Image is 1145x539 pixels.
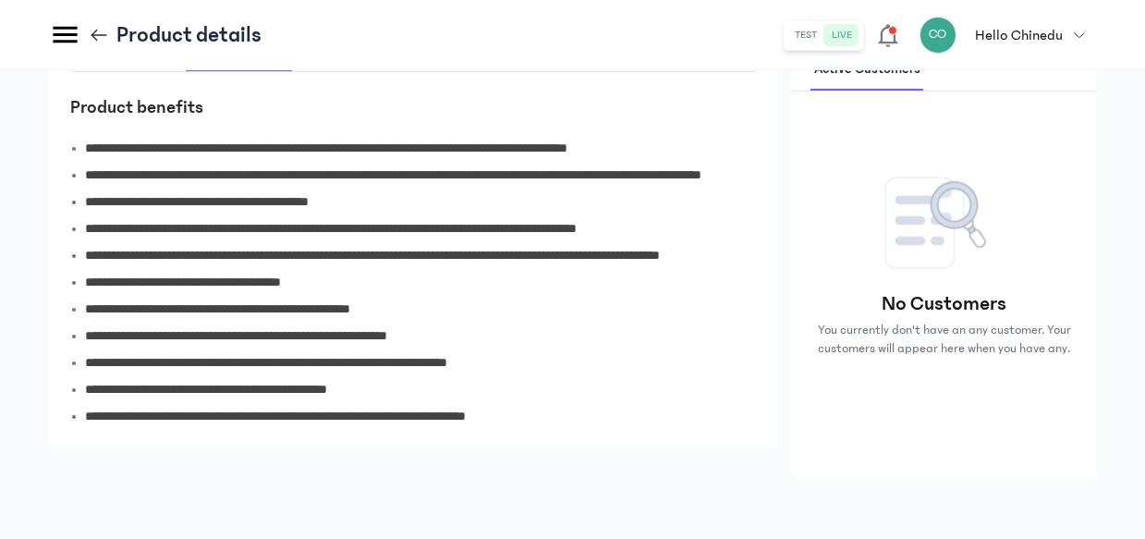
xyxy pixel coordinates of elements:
[70,94,756,120] h3: Product benefits
[920,17,1096,54] button: COHello Chinedu
[920,17,956,54] div: CO
[824,24,859,46] button: live
[810,321,1078,358] p: You currently don't have an any customer. Your customers will appear here when you have any.
[787,24,824,46] button: test
[975,24,1063,46] p: Hello Chinedu
[882,291,1006,317] p: No Customers
[116,20,262,50] p: Product details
